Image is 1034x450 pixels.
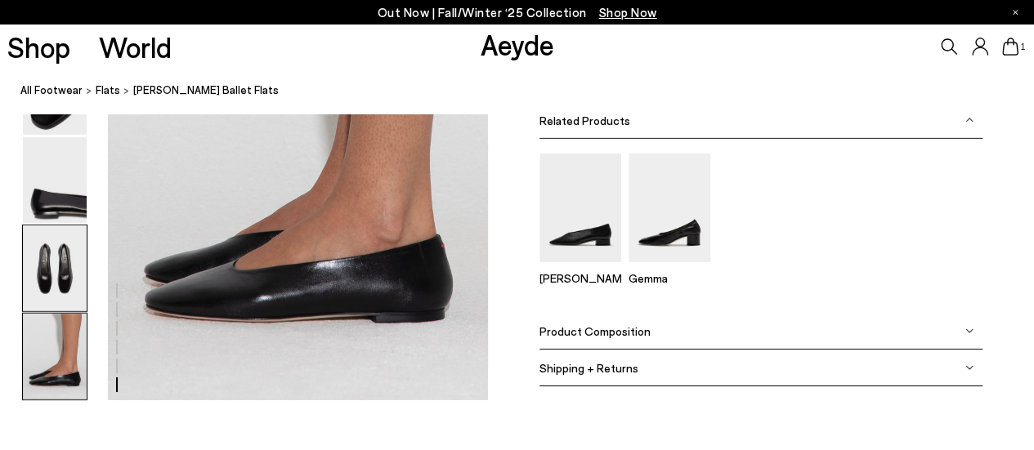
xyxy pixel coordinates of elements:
img: Kirsten Ballet Flats - Image 4 [23,137,87,223]
a: flats [96,82,120,99]
img: Kirsten Ballet Flats - Image 5 [23,225,87,311]
img: Kirsten Ballet Flats - Image 6 [23,314,87,399]
a: Gemma Block Heel Pumps Gemma [629,252,710,286]
a: Aeyde [480,27,553,61]
p: [PERSON_NAME] [539,272,621,286]
img: svg%3E [965,117,974,125]
img: Gemma Block Heel Pumps [629,154,710,262]
span: Shipping + Returns [539,361,638,375]
span: 1 [1018,42,1027,51]
a: All Footwear [20,82,83,99]
span: [PERSON_NAME] Ballet Flats [133,82,279,99]
a: 1 [1002,38,1018,56]
span: Navigate to /collections/new-in [599,5,657,20]
img: svg%3E [965,364,974,372]
nav: breadcrumb [20,69,1034,114]
a: Shop [7,33,70,61]
a: Delia Low-Heeled Ballet Pumps [PERSON_NAME] [539,252,621,286]
p: Gemma [629,272,710,286]
span: Product Composition [539,324,651,338]
img: Delia Low-Heeled Ballet Pumps [539,154,621,262]
p: Out Now | Fall/Winter ‘25 Collection [378,2,657,23]
span: flats [96,83,120,96]
span: Related Products [539,114,630,127]
a: World [99,33,172,61]
img: svg%3E [965,327,974,336]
